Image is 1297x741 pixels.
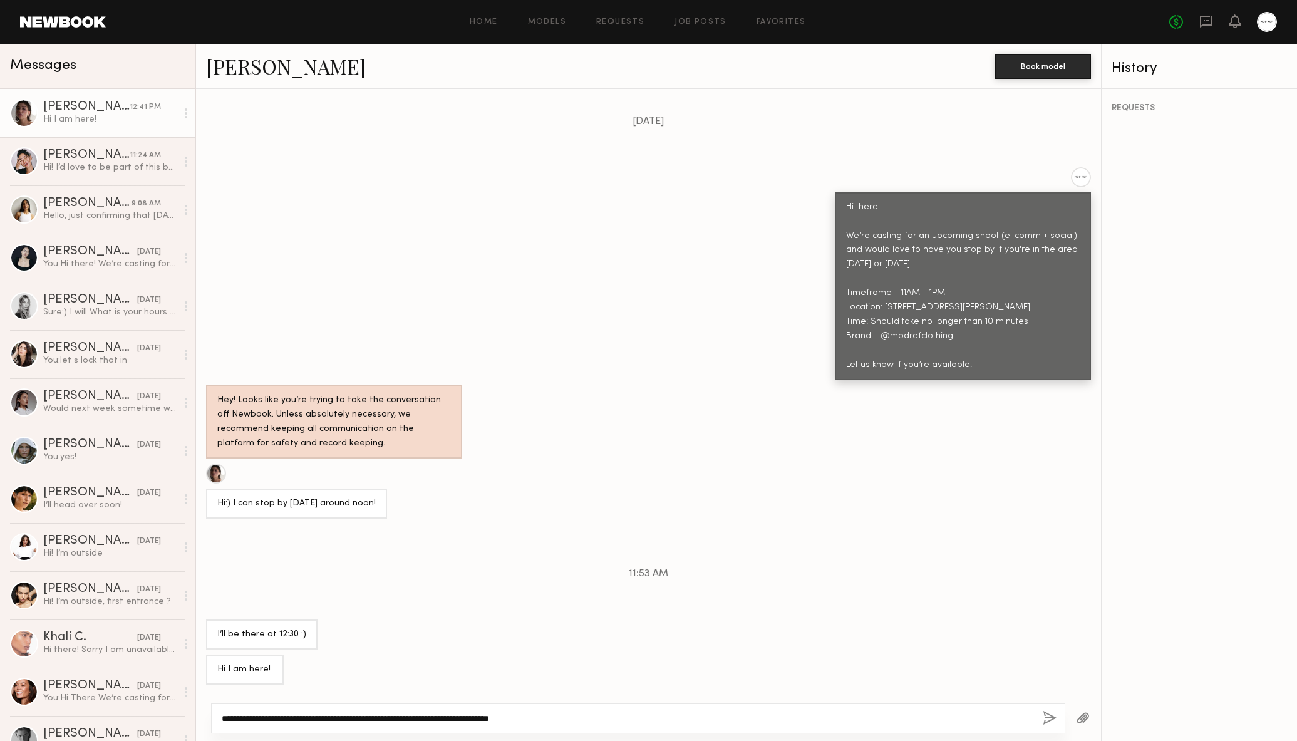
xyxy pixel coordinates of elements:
a: Models [528,18,566,26]
div: [PERSON_NAME] [43,728,137,740]
a: Favorites [757,18,806,26]
div: [PERSON_NAME] [43,583,137,596]
div: [PERSON_NAME] [43,438,137,451]
div: You: let s lock that in [43,355,177,366]
div: [PERSON_NAME] [43,294,137,306]
div: Sure:) I will What is your hours for [DATE] when I can stop by:)? [43,306,177,318]
div: You: yes! [43,451,177,463]
a: Book model [995,60,1091,71]
div: You: Hi There We’re casting for an upcoming shoot (e-comm + social) and would love to have you st... [43,692,177,704]
div: [DATE] [137,294,161,306]
div: [PERSON_NAME] [43,487,137,499]
div: Hi there! Sorry I am unavailable. I’m in [GEOGRAPHIC_DATA] until 25th [43,644,177,656]
a: Requests [596,18,644,26]
div: [DATE] [137,632,161,644]
div: [DATE] [137,487,161,499]
div: Khalí C. [43,631,137,644]
div: Hi! I’m outside [43,547,177,559]
div: [PERSON_NAME] [43,197,132,210]
div: REQUESTS [1112,104,1287,113]
div: [DATE] [137,728,161,740]
div: [PERSON_NAME] [43,246,137,258]
div: [DATE] [137,584,161,596]
button: Book model [995,54,1091,79]
div: [DATE] [137,536,161,547]
div: [PERSON_NAME] [43,390,137,403]
span: 11:53 AM [629,569,668,579]
span: Messages [10,58,76,73]
div: [PERSON_NAME] [43,680,137,692]
a: Home [470,18,498,26]
div: Hi I am here! [43,113,177,125]
div: Hey! Looks like you’re trying to take the conversation off Newbook. Unless absolutely necessary, ... [217,393,451,451]
div: [DATE] [137,391,161,403]
div: Hi! I’m outside, first entrance ? [43,596,177,608]
div: Hi there! We’re casting for an upcoming shoot (e-comm + social) and would love to have you stop b... [846,200,1080,373]
div: Hi! I’d love to be part of this but the location is quite far from me for a casting. If you’re ev... [43,162,177,174]
div: 11:24 AM [130,150,161,162]
div: Hi I am here! [217,663,272,677]
span: [DATE] [633,117,664,127]
a: Job Posts [674,18,726,26]
div: I’ll be there at 12:30 :) [217,628,306,642]
div: [DATE] [137,680,161,692]
div: 9:08 AM [132,198,161,210]
div: Hi:) I can stop by [DATE] around noon! [217,497,376,511]
div: 12:41 PM [130,101,161,113]
div: Hello, just confirming that [DATE] at 11 am still works? Thank you, looking forward to it. [43,210,177,222]
div: Would next week sometime work for you? [43,403,177,415]
div: [PERSON_NAME] [43,535,137,547]
div: [PERSON_NAME] [43,101,130,113]
div: [DATE] [137,246,161,258]
div: [PERSON_NAME] [43,149,130,162]
div: [DATE] [137,439,161,451]
div: [PERSON_NAME] [43,342,137,355]
div: I’ll head over soon! [43,499,177,511]
a: [PERSON_NAME] [206,53,366,80]
div: [DATE] [137,343,161,355]
div: History [1112,61,1287,76]
div: You: Hi there! We’re casting for an upcoming shoot (e-comm + social) and would love to have you s... [43,258,177,270]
